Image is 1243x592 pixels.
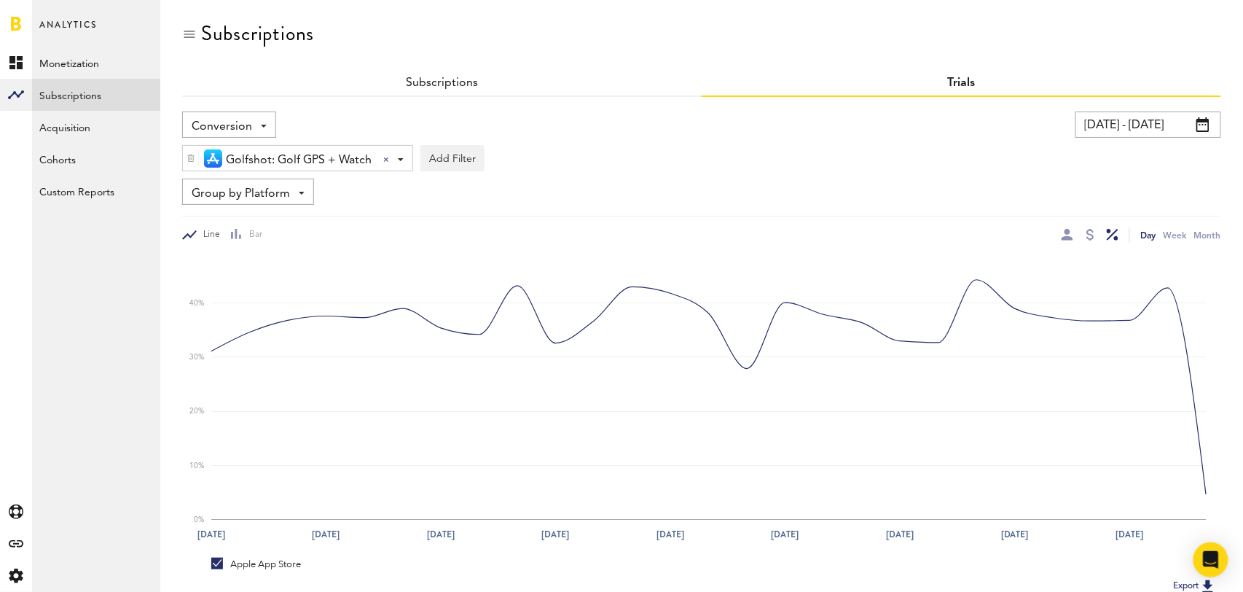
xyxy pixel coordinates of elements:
[183,146,199,171] div: Delete
[192,182,290,206] span: Group by Platform
[189,353,204,361] text: 30%
[886,529,914,542] text: [DATE]
[383,157,389,163] div: Clear
[226,148,372,173] span: Golfshot: Golf GPS + Watch
[39,16,97,47] span: Analytics
[772,529,799,542] text: [DATE]
[189,461,204,470] text: 10%
[1116,529,1144,542] text: [DATE]
[427,529,455,542] text: [DATE]
[204,149,222,168] img: 21.png
[187,153,195,163] img: trash_awesome_blue.svg
[656,529,684,542] text: [DATE]
[31,10,83,23] span: Support
[32,79,160,111] a: Subscriptions
[189,299,204,307] text: 40%
[189,408,204,416] text: 20%
[1193,542,1228,577] div: Open Intercom Messenger
[192,114,252,139] span: Conversion
[406,77,478,89] a: Subscriptions
[948,77,976,89] a: Trials
[32,143,160,175] a: Cohorts
[194,515,204,523] text: 0%
[542,529,570,542] text: [DATE]
[32,111,160,143] a: Acquisition
[420,145,485,171] button: Add Filter
[32,47,160,79] a: Monetization
[201,22,314,45] div: Subscriptions
[1001,529,1029,542] text: [DATE]
[1194,227,1221,243] div: Month
[211,558,301,571] div: Apple App Store
[197,529,225,542] text: [DATE]
[313,529,340,542] text: [DATE]
[243,229,262,241] span: Bar
[1141,227,1156,243] div: Day
[1164,227,1187,243] div: Week
[32,175,160,207] a: Custom Reports
[197,229,220,241] span: Line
